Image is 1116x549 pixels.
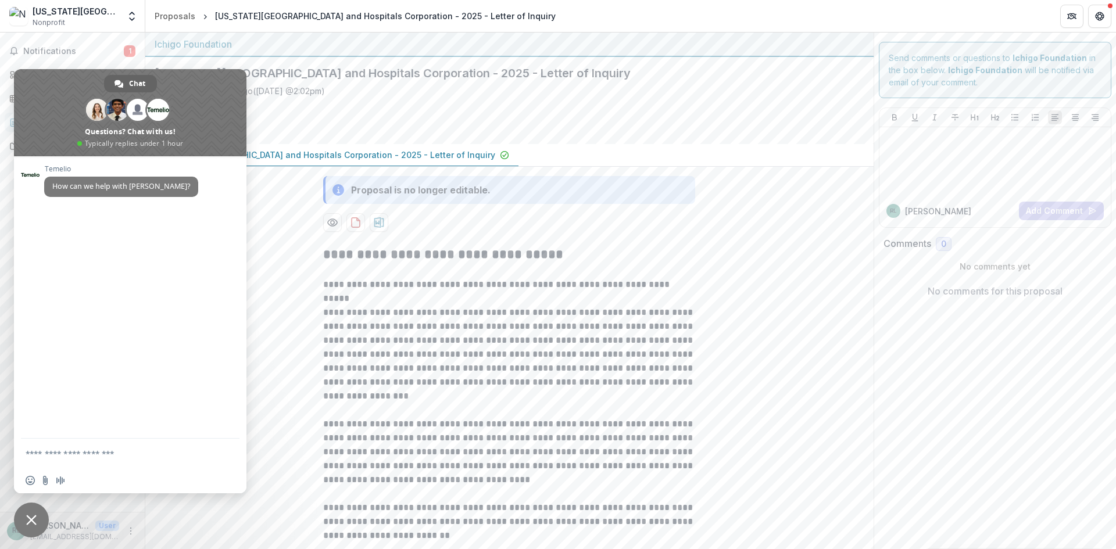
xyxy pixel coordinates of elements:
div: Send comments or questions to in the box below. will be notified via email of your comment. [879,42,1112,98]
div: Rachel Larkin [12,527,21,534]
button: Align Right [1088,110,1102,124]
textarea: Compose your message... [26,439,212,468]
a: Tasks [5,89,140,108]
div: Proposal is no longer editable. [351,183,491,197]
button: Preview 65e72025-e27f-4cfc-9fb7-fd1108eec0d8-0.pdf [323,213,342,232]
button: Underline [908,110,922,124]
p: [US_STATE][GEOGRAPHIC_DATA] and Hospitals Corporation - 2025 - Letter of Inquiry [155,149,495,161]
button: Partners [1060,5,1083,28]
div: Rachel Larkin [890,208,897,214]
button: Bold [888,110,902,124]
div: [US_STATE][GEOGRAPHIC_DATA] and Hospitals Corporation - 2025 - Letter of Inquiry [215,10,556,22]
button: Strike [948,110,962,124]
button: Align Center [1068,110,1082,124]
div: Ichigo Foundation [155,37,864,51]
span: 0 [941,239,946,249]
button: Bullet List [1008,110,1022,124]
span: Audio message [56,476,65,485]
button: Add Comment [1019,202,1104,220]
div: Dashboard [23,69,131,81]
span: How can we help with [PERSON_NAME]? [52,181,190,191]
p: No comments for this proposal [928,284,1063,298]
nav: breadcrumb [150,8,560,24]
strong: Ichigo Foundation [948,65,1022,75]
span: Chat [129,75,145,92]
button: Heading 1 [968,110,982,124]
span: 1 [124,45,135,57]
button: Get Help [1088,5,1111,28]
button: Notifications1 [5,42,140,60]
button: download-proposal [370,213,388,232]
a: Close chat [14,503,49,537]
a: Documents [5,137,140,156]
strong: Ichigo Foundation [1013,53,1087,63]
div: Proposals [155,10,195,22]
span: Temelio [44,165,198,173]
div: [US_STATE][GEOGRAPHIC_DATA] and Hospitals Corporation [33,5,119,17]
a: Chat [104,75,157,92]
p: No comments yet [884,260,1107,272]
span: Nonprofit [33,17,65,28]
p: [PERSON_NAME] [905,205,971,217]
div: Saved 17 minutes ago ( [DATE] @ 2:02pm ) [171,85,325,97]
a: Dashboard [5,65,140,84]
span: Notifications [23,46,124,56]
button: Italicize [928,110,942,124]
img: New York City Health and Hospitals Corporation [9,7,28,26]
p: [EMAIL_ADDRESS][DOMAIN_NAME] [30,532,119,542]
button: Heading 2 [988,110,1002,124]
p: [PERSON_NAME] [30,519,91,532]
span: Send a file [41,476,50,485]
a: Proposals [150,8,200,24]
button: download-proposal [346,213,365,232]
a: Proposals [5,113,140,132]
button: Open entity switcher [124,5,140,28]
button: Ordered List [1028,110,1042,124]
span: Insert an emoji [26,476,35,485]
button: More [124,524,138,538]
p: User [95,521,119,531]
h2: [US_STATE][GEOGRAPHIC_DATA] and Hospitals Corporation - 2025 - Letter of Inquiry [155,66,846,80]
h2: Comments [884,238,931,249]
button: Align Left [1048,110,1062,124]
